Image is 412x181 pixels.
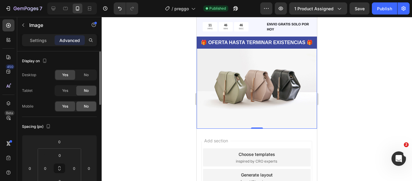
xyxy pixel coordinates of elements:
button: Publish [372,2,397,15]
input: 0px [54,151,66,160]
button: 1 product assigned [289,2,347,15]
div: 450 [6,64,14,69]
span: preggo [174,5,189,12]
span: Published [209,6,226,11]
input: 0 [84,164,93,173]
p: Image [29,21,81,29]
span: No [84,88,89,93]
button: Save [350,2,369,15]
div: Publish [377,5,392,12]
span: 2 [404,142,409,147]
span: Yes [62,72,68,78]
div: Mobile [22,104,33,109]
span: Yes [62,104,68,109]
span: 1 product assigned [294,5,334,12]
div: Display on [22,57,48,65]
iframe: Intercom live chat [391,151,406,166]
iframe: Design area [197,17,317,181]
p: Advanced [59,37,80,44]
div: Undo/Redo [114,2,138,15]
p: Settings [30,37,47,44]
span: / [172,5,173,12]
input: 0px [41,164,50,173]
p: 7 [40,5,42,12]
span: Save [355,6,365,11]
input: 0px [70,164,79,173]
div: Desktop [22,72,36,78]
div: Spacing (px) [22,123,52,131]
span: from URL or image [44,162,76,168]
span: Yes [62,88,68,93]
div: Tablet [22,88,33,93]
input: 0 [53,137,65,146]
span: No [84,104,89,109]
input: 0 [25,164,34,173]
span: No [84,72,89,78]
div: Beta [5,111,14,115]
button: 7 [2,2,45,15]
